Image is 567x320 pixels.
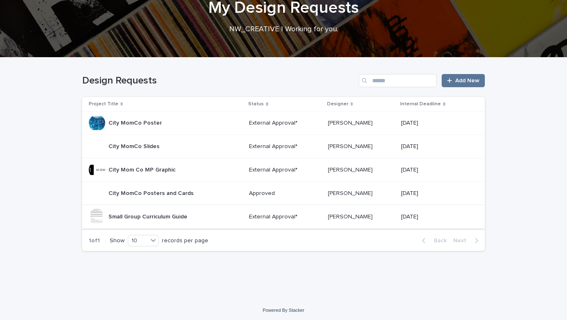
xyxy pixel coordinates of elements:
[401,143,472,150] p: [DATE]
[249,190,321,197] p: Approved
[328,212,374,220] p: [PERSON_NAME]
[415,237,450,244] button: Back
[401,120,472,127] p: [DATE]
[128,237,148,245] div: 10
[82,205,485,229] tr: Small Group Curriculum GuideSmall Group Curriculum Guide External Approval*[PERSON_NAME][PERSON_N...
[401,190,472,197] p: [DATE]
[248,100,264,109] p: Status
[249,213,321,220] p: External Approval*
[108,118,164,127] p: City MomCo Poster
[328,118,374,127] p: [PERSON_NAME]
[328,141,374,150] p: [PERSON_NAME]
[108,188,195,197] p: City MomCo Posters and Cards
[108,141,161,150] p: City MomCo Slides
[455,78,479,83] span: Add New
[429,238,447,243] span: Back
[119,25,448,34] p: NW_CREATIVE | Working for you.
[82,231,106,251] p: 1 of 1
[450,237,485,244] button: Next
[249,167,321,174] p: External Approval*
[89,100,118,109] p: Project Title
[359,74,437,87] input: Search
[400,100,441,109] p: Internal Deadline
[249,143,321,150] p: External Approval*
[110,237,124,244] p: Show
[453,238,471,243] span: Next
[82,158,485,182] tr: City Mom Co MP GraphicCity Mom Co MP Graphic External Approval*[PERSON_NAME][PERSON_NAME] [DATE]
[328,188,374,197] p: [PERSON_NAME]
[327,100,348,109] p: Designer
[401,167,472,174] p: [DATE]
[108,165,177,174] p: City Mom Co MP Graphic
[82,75,355,87] h1: Design Requests
[249,120,321,127] p: External Approval*
[82,135,485,158] tr: City MomCo SlidesCity MomCo Slides External Approval*[PERSON_NAME][PERSON_NAME] [DATE]
[108,212,189,220] p: Small Group Curriculum Guide
[82,182,485,205] tr: City MomCo Posters and CardsCity MomCo Posters and Cards Approved[PERSON_NAME][PERSON_NAME] [DATE]
[401,213,472,220] p: [DATE]
[82,111,485,135] tr: City MomCo PosterCity MomCo Poster External Approval*[PERSON_NAME][PERSON_NAME] [DATE]
[263,308,304,313] a: Powered By Stacker
[442,74,485,87] a: Add New
[162,237,208,244] p: records per page
[328,165,374,174] p: [PERSON_NAME]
